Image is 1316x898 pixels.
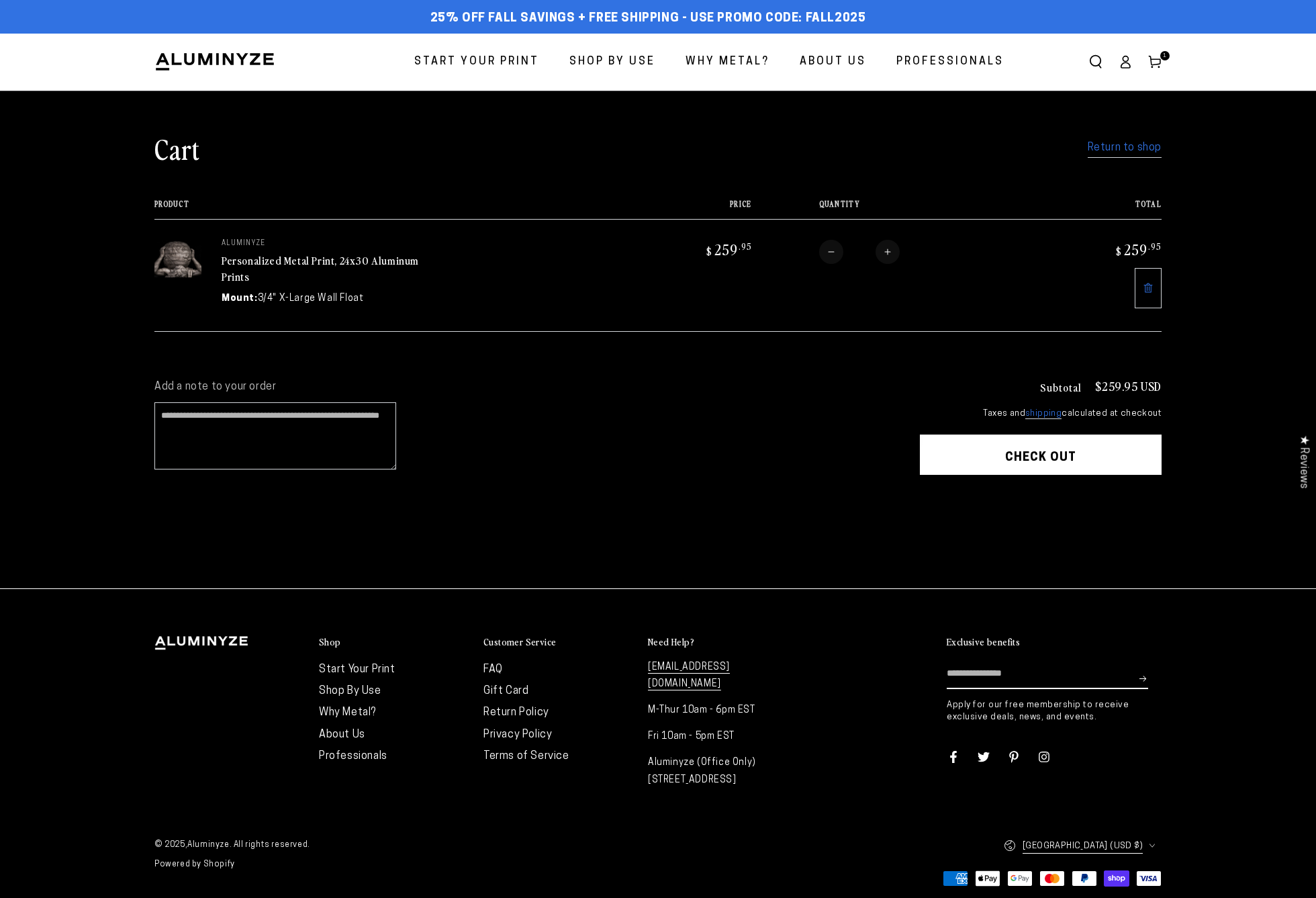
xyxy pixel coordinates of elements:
[483,707,549,718] a: Return Policy
[648,754,799,788] p: Aluminyze (Office Only) [STREET_ADDRESS]
[222,291,258,306] dt: Mount:
[483,664,503,675] a: FAQ
[483,686,528,697] a: Gift Card
[648,662,730,690] a: [EMAIL_ADDRESS][DOMAIN_NAME]
[483,729,552,740] a: Privacy Policy
[947,636,1162,649] summary: Exclusive benefits
[430,11,866,26] span: 25% off FALL Savings + Free Shipping - Use Promo Code: FALL2025
[414,52,539,72] span: Start Your Print
[920,435,1162,475] button: Check out
[686,52,769,72] span: Why Metal?
[843,240,876,264] input: Quantity for Personalized Metal Print, 24x30 Aluminum Prints
[1135,268,1162,308] a: Remove 24"x30" Rectangle White Glossy Aluminyzed Photo
[1114,240,1162,259] bdi: 259
[886,44,1014,80] a: Professionals
[648,702,799,719] p: M-Thur 10am - 6pm EST
[623,199,752,219] th: Price
[154,199,623,219] th: Product
[319,707,376,718] a: Why Metal?
[319,729,365,740] a: About Us
[920,407,1162,420] small: Taxes and calculated at checkout
[1116,244,1122,258] span: $
[1040,381,1082,392] h3: Subtotal
[154,380,893,394] label: Add a note to your order
[1095,380,1162,392] p: $259.95 USD
[947,636,1020,648] h2: Exclusive benefits
[739,240,752,252] sup: .95
[483,751,569,762] a: Terms of Service
[154,131,200,166] h1: Cart
[896,52,1004,72] span: Professionals
[258,291,364,306] dd: 3/4" X-Large Wall Float
[154,836,658,856] small: © 2025, . All rights reserved.
[483,636,634,649] summary: Customer Service
[559,44,665,80] a: Shop By Use
[319,686,381,697] a: Shop By Use
[222,253,419,285] a: Personalized Metal Print, 24x30 Aluminum Prints
[187,841,229,849] a: Aluminyze
[1025,409,1062,419] a: shipping
[319,751,387,762] a: Professionals
[1023,838,1143,854] span: [GEOGRAPHIC_DATA] (USD $)
[319,636,341,648] h2: Shop
[404,44,549,80] a: Start Your Print
[1139,659,1148,699] button: Subscribe
[483,636,556,648] h2: Customer Service
[154,860,235,868] a: Powered by Shopify
[154,240,201,277] img: 24"x30" Rectangle White Glossy Aluminyzed Photo
[920,501,1162,537] iframe: PayPal-paypal
[790,44,876,80] a: About Us
[319,636,470,649] summary: Shop
[648,636,694,648] h2: Need Help?
[706,244,712,258] span: $
[319,664,395,675] a: Start Your Print
[1088,138,1162,158] a: Return to shop
[675,44,780,80] a: Why Metal?
[947,699,1162,723] p: Apply for our free membership to receive exclusive deals, news, and events.
[1148,240,1162,252] sup: .95
[1290,424,1316,499] div: Click to open Judge.me floating reviews tab
[1163,51,1167,60] span: 1
[648,728,799,745] p: Fri 10am - 5pm EST
[752,199,1033,219] th: Quantity
[569,52,655,72] span: Shop By Use
[648,636,799,649] summary: Need Help?
[154,52,275,72] img: Aluminyze
[222,240,423,248] p: aluminyze
[1081,47,1111,77] summary: Search our site
[704,240,752,259] bdi: 259
[1004,832,1162,860] button: [GEOGRAPHIC_DATA] (USD $)
[1033,199,1162,219] th: Total
[800,52,866,72] span: About Us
